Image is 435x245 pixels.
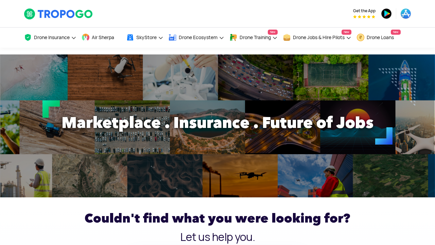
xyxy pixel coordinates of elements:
span: Get the App [353,8,376,14]
img: ic_appstore.png [400,8,411,19]
span: Drone Ecosystem [179,35,217,40]
span: Drone Jobs & Hire Pilots [293,35,345,40]
h2: Couldn't find what you were looking for? [24,208,411,228]
span: Drone Training [240,35,271,40]
a: Air Sherpa [82,28,121,48]
span: New [391,30,401,35]
a: Drone TrainingNew [229,28,278,48]
h3: Let us help you. [24,232,411,243]
a: Drone Insurance [24,28,76,48]
a: SkyStore [126,28,163,48]
h1: Marketplace . Insurance . Future of Jobs [19,109,416,136]
img: TropoGo Logo [24,8,93,20]
span: Air Sherpa [92,35,114,40]
span: Drone Insurance [34,35,70,40]
img: ic_playstore.png [381,8,392,19]
a: Drone Jobs & Hire PilotsNew [283,28,351,48]
a: Drone LoansNew [356,28,401,48]
span: Drone Loans [367,35,394,40]
img: App Raking [353,15,375,18]
span: SkyStore [136,35,157,40]
span: New [342,30,351,35]
a: Drone Ecosystem [169,28,224,48]
span: New [268,30,278,35]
